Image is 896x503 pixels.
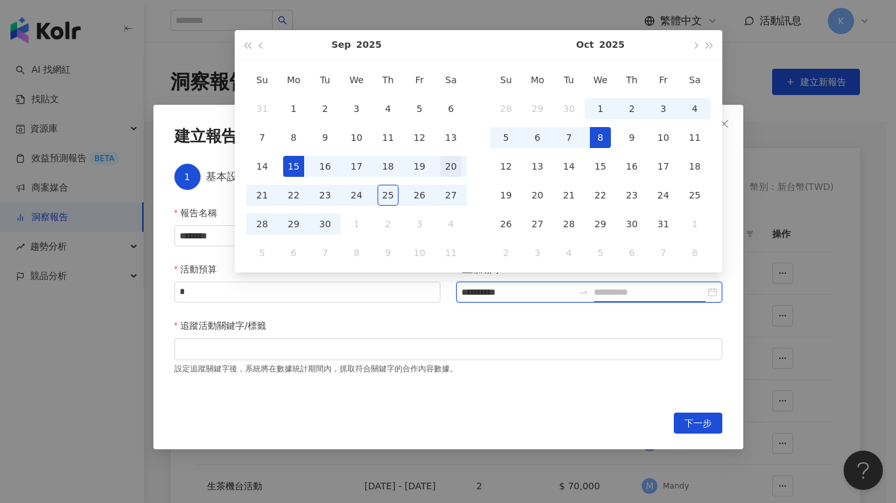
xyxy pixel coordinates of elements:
[378,98,399,119] div: 4
[435,123,467,152] td: 2025-09-13
[648,65,679,94] th: Fr
[648,210,679,238] td: 2025-10-31
[496,98,516,119] div: 28
[490,94,522,123] td: 2025-09-28
[621,185,642,206] div: 23
[440,156,461,177] div: 20
[648,238,679,267] td: 2025-11-07
[653,214,674,234] div: 31
[404,94,435,123] td: 2025-09-05
[490,238,522,267] td: 2025-11-02
[553,94,585,123] td: 2025-09-30
[409,127,430,148] div: 12
[206,164,258,190] div: 基本設定
[283,214,304,234] div: 29
[315,214,336,234] div: 30
[246,94,278,123] td: 2025-08-31
[653,185,674,206] div: 24
[404,181,435,210] td: 2025-09-26
[590,98,611,119] div: 1
[684,98,705,119] div: 4
[315,156,336,177] div: 16
[553,152,585,181] td: 2025-10-14
[283,185,304,206] div: 22
[378,127,399,148] div: 11
[246,152,278,181] td: 2025-09-14
[283,242,304,263] div: 6
[711,111,737,137] button: Close
[648,152,679,181] td: 2025-10-17
[496,214,516,234] div: 26
[409,214,430,234] div: 3
[576,30,594,60] button: Oct
[372,181,404,210] td: 2025-09-25
[590,127,611,148] div: 8
[558,214,579,234] div: 28
[590,242,611,263] div: 5
[440,127,461,148] div: 13
[578,287,589,297] span: to
[278,181,309,210] td: 2025-09-22
[653,98,674,119] div: 3
[346,185,367,206] div: 24
[553,181,585,210] td: 2025-10-21
[184,172,190,182] span: 1
[346,156,367,177] div: 17
[283,98,304,119] div: 1
[372,152,404,181] td: 2025-09-18
[585,94,616,123] td: 2025-10-01
[182,344,185,354] input: 追蹤活動關鍵字/標籤
[372,65,404,94] th: Th
[435,210,467,238] td: 2025-10-04
[341,123,372,152] td: 2025-09-10
[309,238,341,267] td: 2025-10-07
[278,65,309,94] th: Mo
[341,210,372,238] td: 2025-10-01
[246,65,278,94] th: Su
[585,65,616,94] th: We
[684,242,705,263] div: 8
[378,156,399,177] div: 18
[490,65,522,94] th: Su
[346,214,367,234] div: 1
[372,94,404,123] td: 2025-09-04
[404,65,435,94] th: Fr
[719,119,730,129] span: close
[599,30,625,60] button: 2025
[341,181,372,210] td: 2025-09-24
[404,210,435,238] td: 2025-10-03
[590,185,611,206] div: 22
[527,214,548,234] div: 27
[332,30,351,60] button: Sep
[553,238,585,267] td: 2025-11-04
[309,123,341,152] td: 2025-09-09
[174,225,440,246] input: 報告名稱
[496,156,516,177] div: 12
[435,94,467,123] td: 2025-09-06
[558,185,579,206] div: 21
[621,98,642,119] div: 2
[315,185,336,206] div: 23
[590,214,611,234] div: 29
[679,152,711,181] td: 2025-10-18
[174,126,722,148] div: 建立報告
[522,152,553,181] td: 2025-10-13
[246,181,278,210] td: 2025-09-21
[527,156,548,177] div: 13
[404,152,435,181] td: 2025-09-19
[252,98,273,119] div: 31
[440,242,461,263] div: 11
[341,152,372,181] td: 2025-09-17
[679,65,711,94] th: Sa
[378,185,399,206] div: 25
[648,123,679,152] td: 2025-10-10
[356,30,381,60] button: 2025
[346,127,367,148] div: 10
[435,181,467,210] td: 2025-09-27
[679,210,711,238] td: 2025-11-01
[684,185,705,206] div: 25
[174,206,227,220] label: 報告名稱
[435,65,467,94] th: Sa
[440,185,461,206] div: 27
[684,214,705,234] div: 1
